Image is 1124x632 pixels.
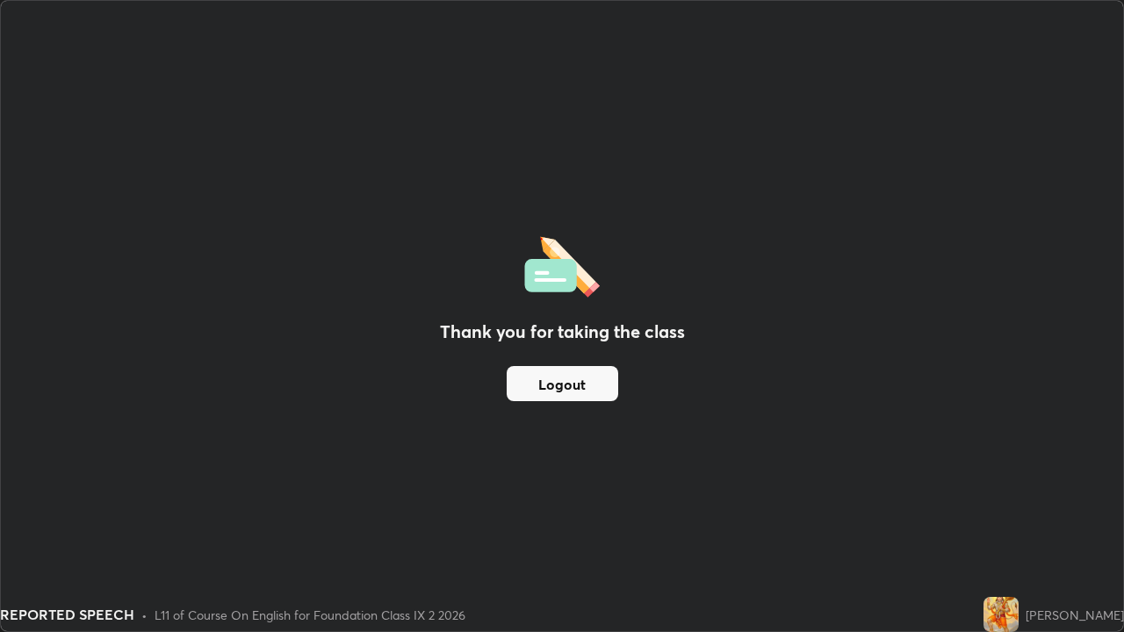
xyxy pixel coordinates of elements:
img: a4015e57166d4975b7148524dc76f29f.jpg [983,597,1019,632]
div: [PERSON_NAME] [1026,606,1124,624]
div: L11 of Course On English for Foundation Class IX 2 2026 [155,606,465,624]
button: Logout [507,366,618,401]
div: • [141,606,148,624]
h2: Thank you for taking the class [440,319,685,345]
img: offlineFeedback.1438e8b3.svg [524,231,600,298]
